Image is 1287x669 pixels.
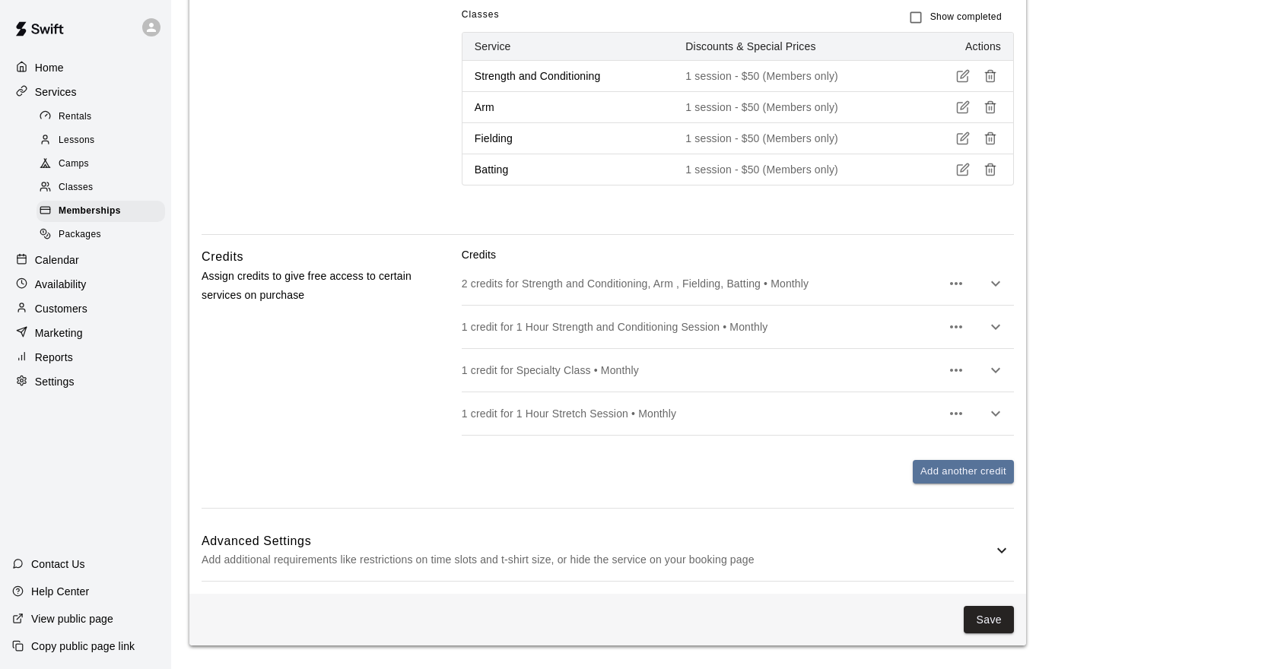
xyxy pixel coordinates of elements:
[202,531,993,551] h6: Advanced Settings
[462,392,1014,435] div: 1 credit for 1 Hour Stretch Session • Monthly
[462,406,941,421] p: 1 credit for 1 Hour Stretch Session • Monthly
[12,81,159,103] a: Services
[475,131,662,146] p: Fielding
[462,33,674,61] th: Service
[685,100,910,115] p: 1 session - $50 (Members only)
[913,460,1014,484] button: Add another credit
[475,100,662,115] p: Arm
[475,162,662,177] p: Batting
[59,180,93,195] span: Classes
[37,154,165,175] div: Camps
[202,550,993,569] p: Add additional requirements like restrictions on time slots and t-shirt size, or hide the service...
[685,68,910,84] p: 1 session - $50 (Members only)
[462,262,1014,305] div: 2 credits for Strength and Conditioning, Arm , Fielding, Batting • Monthly
[12,322,159,344] a: Marketing
[37,130,165,151] div: Lessons
[964,606,1014,634] button: Save
[37,176,171,200] a: Classes
[59,133,95,148] span: Lessons
[31,584,89,599] p: Help Center
[35,374,75,389] p: Settings
[462,306,1014,348] div: 1 credit for 1 Hour Strength and Conditioning Session • Monthly
[12,56,159,79] a: Home
[31,639,135,654] p: Copy public page link
[922,33,1013,61] th: Actions
[462,363,941,378] p: 1 credit for Specialty Class • Monthly
[202,521,1014,581] div: Advanced SettingsAdd additional requirements like restrictions on time slots and t-shirt size, or...
[37,153,171,176] a: Camps
[202,247,243,267] h6: Credits
[685,131,910,146] p: 1 session - $50 (Members only)
[12,370,159,393] a: Settings
[12,346,159,369] a: Reports
[37,224,165,246] div: Packages
[37,201,165,222] div: Memberships
[35,60,64,75] p: Home
[35,252,79,268] p: Calendar
[37,105,171,128] a: Rentals
[462,3,500,32] span: Classes
[37,128,171,152] a: Lessons
[59,157,89,172] span: Camps
[31,556,85,572] p: Contact Us
[37,224,171,247] a: Packages
[462,319,941,334] p: 1 credit for 1 Hour Strength and Conditioning Session • Monthly
[35,301,87,316] p: Customers
[12,249,159,271] a: Calendar
[202,267,413,305] p: Assign credits to give free access to certain services on purchase
[12,273,159,296] a: Availability
[930,10,1002,25] span: Show completed
[673,33,922,61] th: Discounts & Special Prices
[35,325,83,341] p: Marketing
[59,204,121,219] span: Memberships
[37,106,165,128] div: Rentals
[462,349,1014,392] div: 1 credit for Specialty Class • Monthly
[12,297,159,320] a: Customers
[462,247,1014,262] p: Credits
[685,162,910,177] p: 1 session - $50 (Members only)
[31,611,113,626] p: View public page
[35,84,77,100] p: Services
[37,177,165,198] div: Classes
[462,276,941,291] p: 2 credits for Strength and Conditioning, Arm , Fielding, Batting • Monthly
[59,227,101,243] span: Packages
[35,277,87,292] p: Availability
[37,200,171,224] a: Memberships
[59,109,92,125] span: Rentals
[35,350,73,365] p: Reports
[475,68,662,84] p: Strength and Conditioning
